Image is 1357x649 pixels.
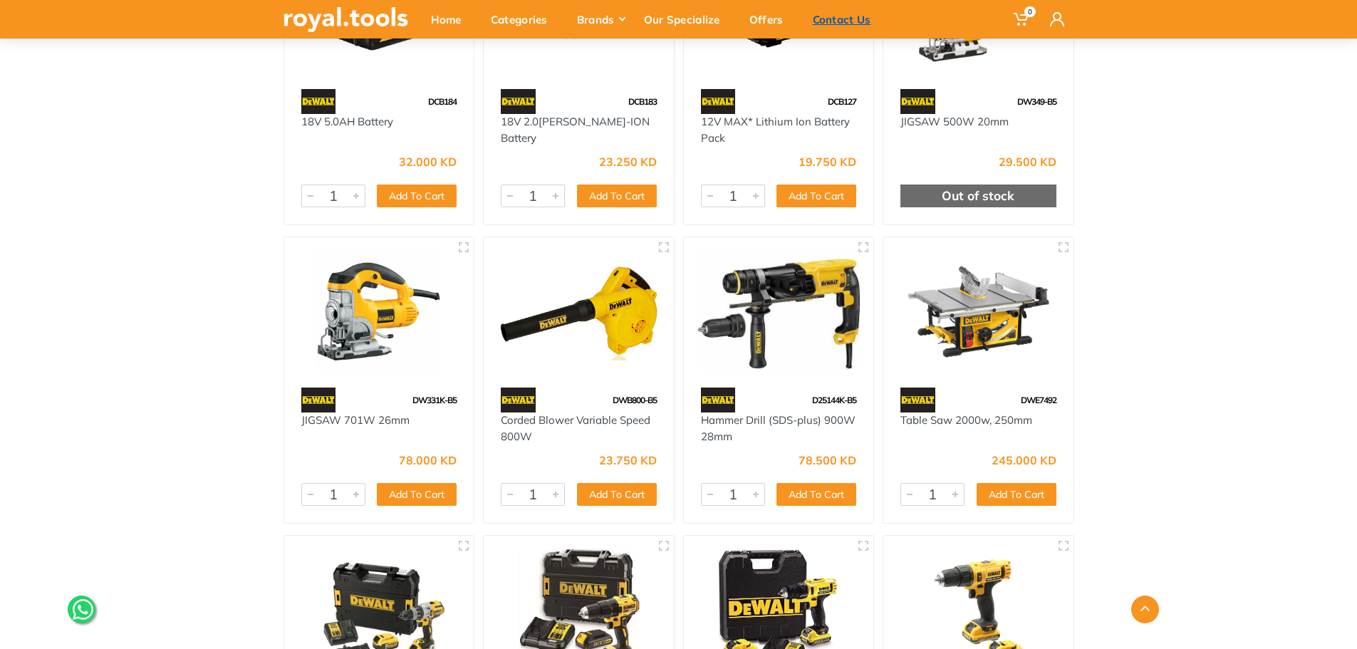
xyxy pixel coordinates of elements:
button: Add To Cart [577,483,657,506]
a: Corded Blower Variable Speed 800W [501,413,650,443]
div: 23.750 KD [599,455,657,466]
div: 29.500 KD [999,156,1056,167]
img: 45.webp [301,89,336,114]
div: Our Specialize [634,4,739,34]
div: Home [421,4,481,34]
div: Categories [481,4,567,34]
img: Royal Tools - Corded Blower Variable Speed 800W [496,250,661,373]
div: 19.750 KD [799,156,856,167]
div: Contact Us [803,4,890,34]
div: 78.000 KD [399,455,457,466]
button: Add To Cart [577,185,657,207]
img: 45.webp [701,388,736,412]
span: DW331K-B5 [412,395,457,405]
div: Out of stock [900,185,1056,207]
button: Add To Cart [776,483,856,506]
img: Royal Tools - Table Saw 2000w, 250mm [896,250,1061,373]
span: DCB127 [828,96,856,107]
div: 78.500 KD [799,455,856,466]
div: 245.000 KD [992,455,1056,466]
button: Add To Cart [377,483,457,506]
img: Royal Tools - JIGSAW 701W 26mm [297,250,462,373]
img: 45.webp [501,89,536,114]
div: Offers [739,4,803,34]
img: Royal Tools - Hammer Drill (SDS-plus) 900W 28mm [697,250,861,373]
span: D25144K-B5 [812,395,856,405]
a: Hammer Drill (SDS-plus) 900W 28mm [701,413,856,443]
a: 18V 2.0[PERSON_NAME]-ION Battery [501,115,650,145]
img: royal.tools Logo [284,7,408,32]
img: 45.webp [900,89,935,114]
div: 23.250 KD [599,156,657,167]
img: 45.webp [701,89,736,114]
span: DWE7492 [1021,395,1056,405]
span: DCB184 [428,96,457,107]
span: DW349-B5 [1017,96,1056,107]
div: Brands [567,4,634,34]
button: Add To Cart [776,185,856,207]
span: 0 [1024,6,1036,17]
img: 45.webp [501,388,536,412]
span: DWB800-B5 [613,395,657,405]
div: 32.000 KD [399,156,457,167]
img: 45.webp [900,388,935,412]
a: JIGSAW 701W 26mm [301,413,410,427]
img: 45.webp [301,388,336,412]
a: JIGSAW 500W 20mm [900,115,1009,128]
a: 12V MAX* Lithium Ion Battery Pack [701,115,850,145]
button: Add To Cart [977,483,1056,506]
span: DCB183 [628,96,657,107]
a: Table Saw 2000w, 250mm [900,413,1032,427]
a: 18V 5.0AH Battery [301,115,393,128]
button: Add To Cart [377,185,457,207]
